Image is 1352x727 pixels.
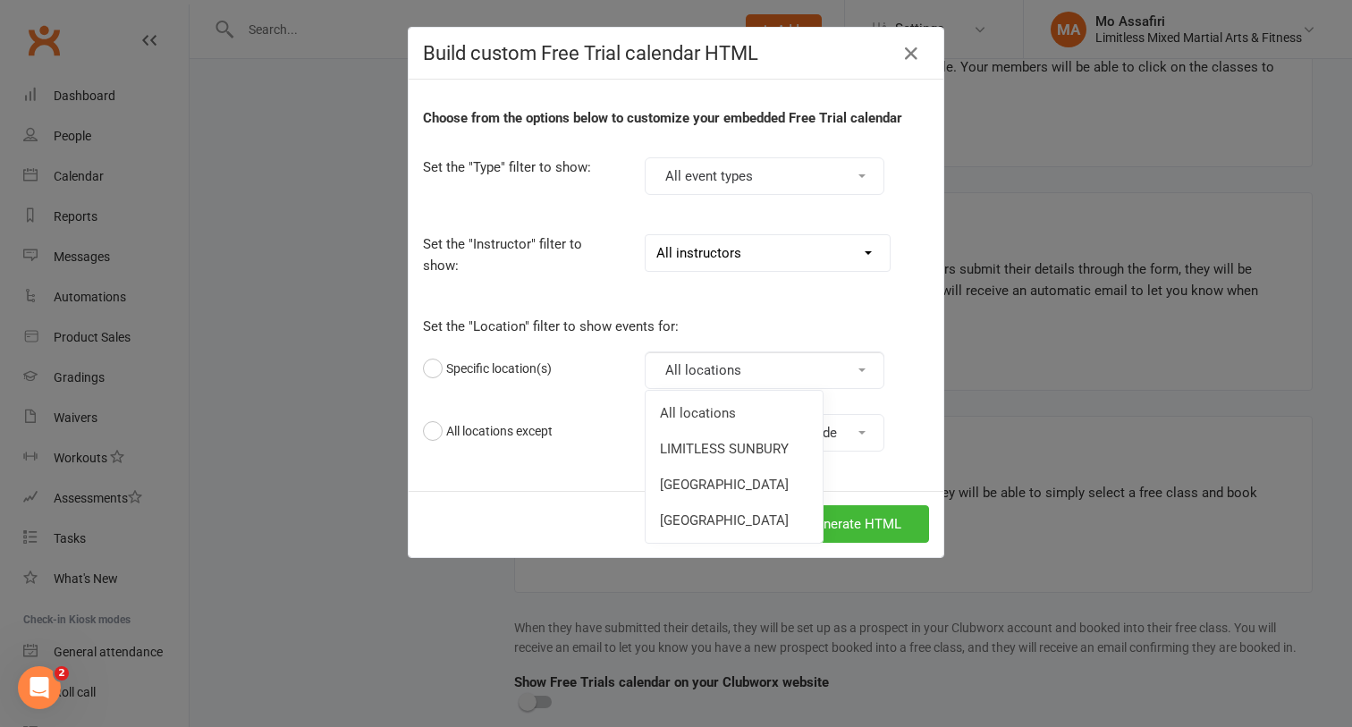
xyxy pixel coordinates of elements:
[646,431,823,467] a: LIMITLESS SUNBURY
[646,503,823,538] a: [GEOGRAPHIC_DATA]
[423,414,553,448] button: All locations except
[645,157,884,195] button: All event types
[747,505,929,543] button: Next: generate HTML
[423,233,618,276] p: Set the "Instructor" filter to show:
[423,316,929,337] p: Set the "Location" filter to show events for:
[646,467,823,503] a: [GEOGRAPHIC_DATA]
[423,351,552,385] button: Specific location(s)
[645,351,884,389] button: All locations
[55,666,69,681] span: 2
[646,395,823,431] a: All locations
[18,666,61,709] iframe: Intercom live chat
[897,39,925,68] a: Close
[423,107,929,129] p: Choose from the options below to customize your embedded Free Trial calendar
[423,42,929,64] h4: Build custom Free Trial calendar HTML
[423,156,618,178] p: Set the "Type" filter to show:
